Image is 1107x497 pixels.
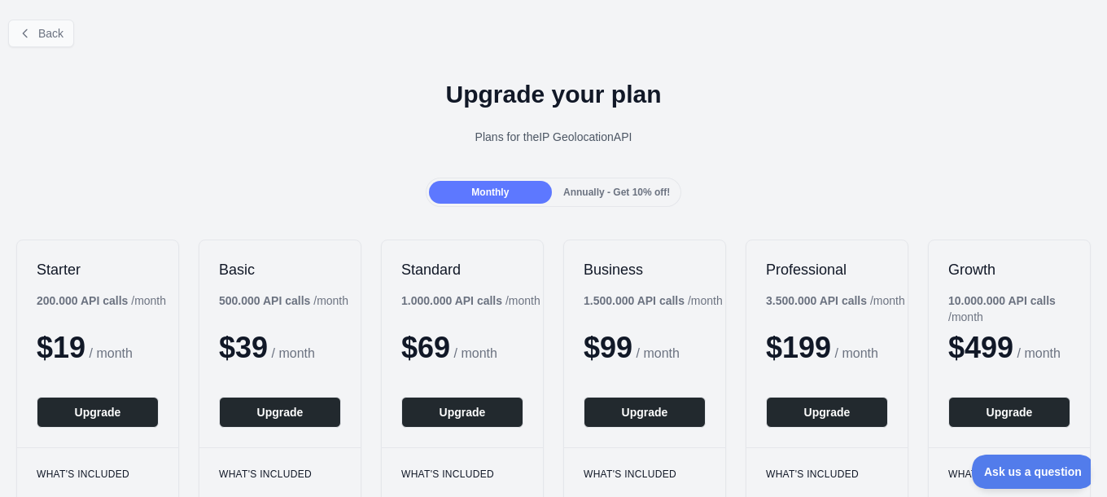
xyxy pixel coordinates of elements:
div: / month [401,292,540,309]
span: $ 99 [584,331,632,364]
b: 10.000.000 API calls [948,294,1056,307]
span: $ 499 [948,331,1013,364]
b: 1.500.000 API calls [584,294,685,307]
h2: Professional [766,260,888,279]
h2: Growth [948,260,1070,279]
div: / month [948,292,1090,325]
span: $ 69 [401,331,450,364]
div: / month [584,292,723,309]
b: 1.000.000 API calls [401,294,502,307]
iframe: Toggle Customer Support [972,455,1091,489]
div: / month [766,292,905,309]
span: $ 199 [766,331,831,364]
h2: Business [584,260,706,279]
h2: Standard [401,260,523,279]
b: 3.500.000 API calls [766,294,867,307]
